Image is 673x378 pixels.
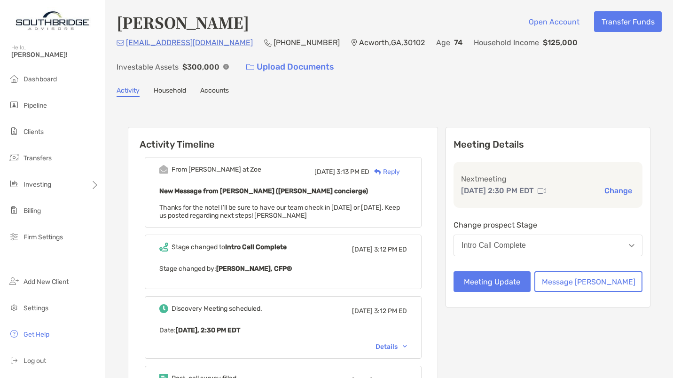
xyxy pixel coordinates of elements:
span: [DATE] [314,168,335,176]
img: investing icon [8,178,20,189]
img: dashboard icon [8,73,20,84]
span: Dashboard [23,75,57,83]
img: Email Icon [117,40,124,46]
p: Household Income [474,37,539,48]
p: $300,000 [182,61,219,73]
img: logout icon [8,354,20,366]
img: Event icon [159,243,168,252]
span: [DATE] [352,307,373,315]
p: Investable Assets [117,61,179,73]
img: transfers icon [8,152,20,163]
img: Location Icon [351,39,357,47]
img: Phone Icon [264,39,272,47]
p: Meeting Details [454,139,642,150]
img: communication type [538,187,546,195]
div: Details [376,343,407,351]
button: Open Account [521,11,587,32]
span: Log out [23,357,46,365]
div: From [PERSON_NAME] at Zoe [172,165,261,173]
img: Zoe Logo [11,4,94,38]
p: Date : [159,324,407,336]
div: Intro Call Complete [462,241,526,250]
a: Activity [117,87,140,97]
img: Event icon [159,165,168,174]
img: clients icon [8,126,20,137]
b: [DATE], 2:30 PM EDT [176,326,240,334]
button: Message [PERSON_NAME] [534,271,642,292]
span: Get Help [23,331,49,339]
div: Reply [369,167,400,177]
p: [DATE] 2:30 PM EDT [461,185,534,197]
b: [PERSON_NAME], CFP® [216,265,292,273]
img: Open dropdown arrow [629,244,634,247]
span: Transfers [23,154,52,162]
div: Stage changed to [172,243,287,251]
span: [DATE] [352,245,373,253]
span: [PERSON_NAME]! [11,51,99,59]
p: Change prospect Stage [454,219,642,231]
p: 74 [454,37,462,48]
span: 3:12 PM ED [374,307,407,315]
img: button icon [246,64,254,71]
h4: [PERSON_NAME] [117,11,249,33]
b: Intro Call Complete [225,243,287,251]
p: Next meeting [461,173,635,185]
b: New Message from [PERSON_NAME] ([PERSON_NAME] concierge) [159,187,368,195]
span: Firm Settings [23,233,63,241]
span: Clients [23,128,44,136]
span: Pipeline [23,102,47,110]
p: $125,000 [543,37,578,48]
span: Settings [23,304,48,312]
p: [PHONE_NUMBER] [274,37,340,48]
button: Meeting Update [454,271,531,292]
p: Acworth , GA , 30102 [359,37,425,48]
img: Chevron icon [403,345,407,348]
span: Add New Client [23,278,69,286]
span: 3:12 PM ED [374,245,407,253]
span: Thanks for the note! I’ll be sure to have our team check in [DATE] or [DATE]. Keep us posted rega... [159,204,400,220]
a: Accounts [200,87,229,97]
p: [EMAIL_ADDRESS][DOMAIN_NAME] [126,37,253,48]
img: settings icon [8,302,20,313]
div: Discovery Meeting scheduled. [172,305,262,313]
span: 3:13 PM ED [336,168,369,176]
button: Change [602,186,635,196]
p: Age [436,37,450,48]
img: Info Icon [223,64,229,70]
span: Billing [23,207,41,215]
button: Transfer Funds [594,11,662,32]
p: Stage changed by: [159,263,407,275]
img: pipeline icon [8,99,20,110]
button: Intro Call Complete [454,235,642,256]
span: Investing [23,181,51,189]
img: Reply icon [374,169,381,175]
img: Event icon [159,304,168,313]
img: add_new_client icon [8,276,20,287]
a: Upload Documents [240,57,340,77]
img: billing icon [8,205,20,216]
a: Household [154,87,186,97]
img: get-help icon [8,328,20,339]
img: firm-settings icon [8,231,20,242]
h6: Activity Timeline [128,127,438,150]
